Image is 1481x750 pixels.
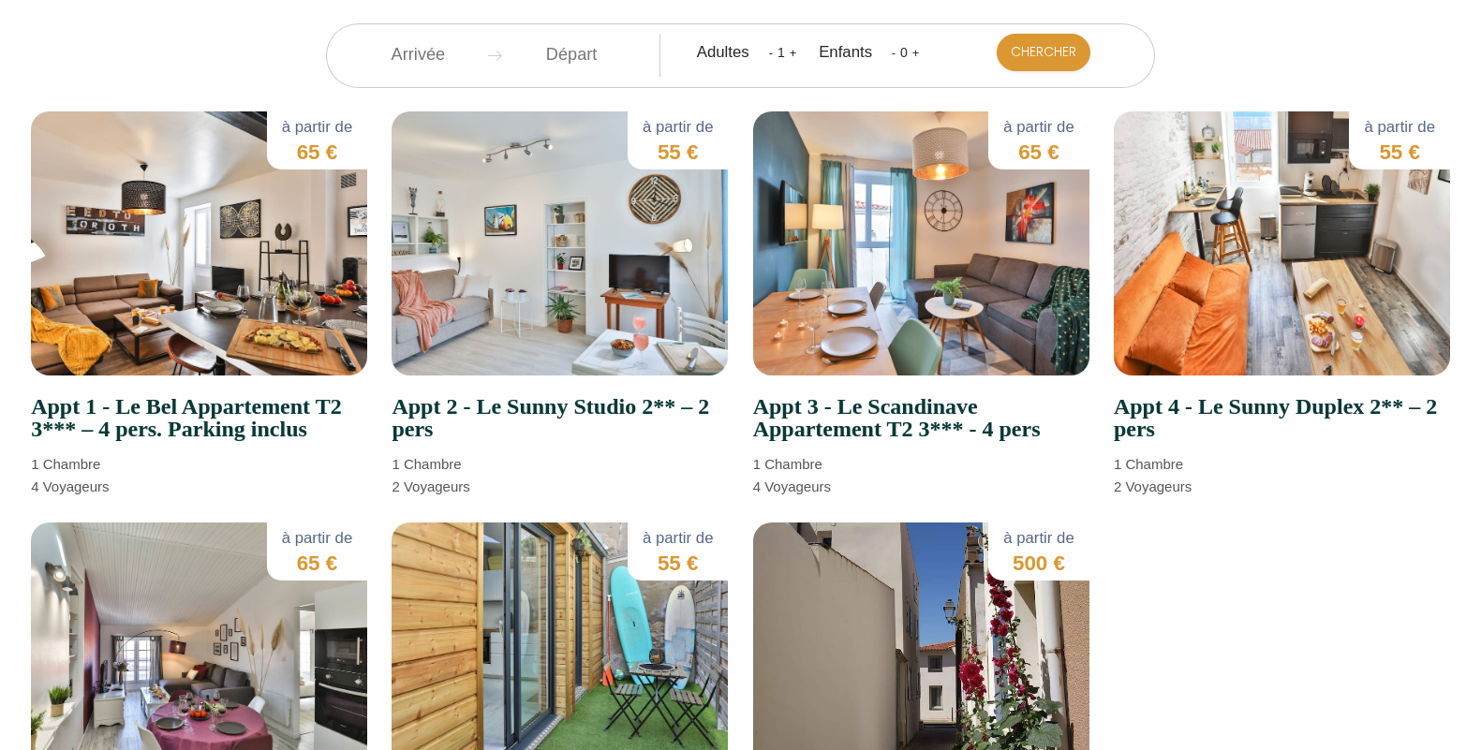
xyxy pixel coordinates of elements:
[282,526,353,551] p: à partir de
[102,478,110,494] span: s
[824,478,832,494] span: s
[392,395,728,447] h2: Appt 2 - Le Sunny Studio 2** – 2 pers
[697,40,756,65] div: Adultes
[502,34,642,77] input: Départ
[392,111,728,375] img: rental-image
[753,395,1089,447] h2: Appt 3 - Le Scandinave Appartement T2 3*** - 4 pers
[753,476,831,498] p: 4 Voyageur
[1114,111,1450,375] img: rental-image
[31,453,109,476] p: 1 Chambre
[912,46,920,60] a: +
[463,478,470,494] span: s
[348,34,488,77] input: Arrivée
[896,37,912,67] div: 0
[1003,115,1074,140] p: à partir de
[1114,395,1450,447] h2: Appt 4 - Le Sunny Duplex 2** – 2 pers
[31,476,109,498] p: 4 Voyageur
[790,46,797,60] a: +
[753,111,1089,375] img: rental-image
[773,37,790,67] div: 1
[282,551,353,577] p: 65 €
[282,140,353,166] p: 65 €
[1003,526,1074,551] p: à partir de
[282,115,353,140] p: à partir de
[892,46,896,60] a: -
[1364,140,1435,166] p: 55 €
[753,453,831,476] p: 1 Chambre
[488,49,502,63] img: guests
[643,115,714,140] p: à partir de
[392,453,469,476] p: 1 Chambre
[31,395,367,447] h2: Appt 1 - Le Bel Appartement T2 3*** – 4 pers. Parking inclus
[1114,476,1192,498] p: 2 Voyageur
[392,476,469,498] p: 2 Voyageur
[1114,453,1192,476] p: 1 Chambre
[769,46,773,60] a: -
[643,526,714,551] p: à partir de
[1003,551,1074,577] p: 500 €
[1185,478,1192,494] span: s
[1003,140,1074,166] p: 65 €
[31,111,367,375] img: rental-image
[643,140,714,166] p: 55 €
[819,40,879,65] div: Enfants
[643,551,714,577] p: 55 €
[997,34,1090,71] button: Chercher
[1364,115,1435,140] p: à partir de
